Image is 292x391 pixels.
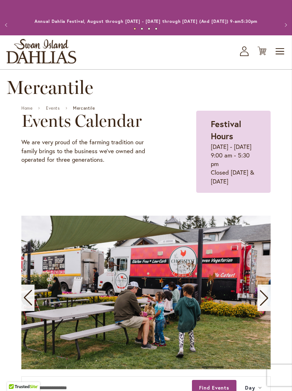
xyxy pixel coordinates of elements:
a: Home [21,106,32,111]
a: Annual Dahlia Festival, August through [DATE] - [DATE] through [DATE] (And [DATE]) 9-am5:30pm [35,19,258,24]
p: [DATE] - [DATE] 9:00 am - 5:30 pm Closed [DATE] & [DATE] [211,142,256,186]
p: We are very proud of the farming tradition our family brings to the business we've owned and oper... [21,138,161,164]
button: 2 of 4 [141,27,143,30]
span: Mercantile [6,76,93,99]
swiper-slide: 9 / 11 [21,216,271,369]
h2: Events Calendar [21,111,161,131]
a: store logo [6,39,76,64]
button: Next [278,18,292,32]
strong: Festival Hours [211,118,241,142]
iframe: Launch Accessibility Center [5,366,25,386]
button: 4 of 4 [155,27,157,30]
button: 1 of 4 [134,27,136,30]
button: 3 of 4 [148,27,150,30]
a: Events [46,106,60,111]
span: Mercantile [73,106,95,111]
